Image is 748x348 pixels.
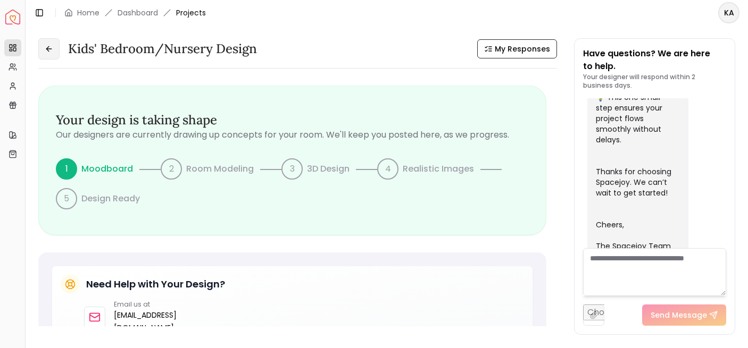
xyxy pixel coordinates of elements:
p: Our designers are currently drawing up concepts for your room. We'll keep you posted here, as we ... [56,129,529,141]
span: My Responses [495,44,550,54]
img: Spacejoy Logo [5,10,20,24]
div: 4 [377,158,398,180]
a: Dashboard [118,7,158,18]
a: Spacejoy [5,10,20,24]
p: Have questions? We are here to help. [583,47,727,73]
button: My Responses [477,39,557,58]
p: Moodboard [81,163,133,175]
p: Realistic Images [403,163,474,175]
h3: Your design is taking shape [56,112,529,129]
p: 3D Design [307,163,350,175]
a: Home [77,7,99,18]
span: Projects [176,7,206,18]
p: Design Ready [81,192,140,205]
div: 3 [281,158,303,180]
p: Email us at [114,300,181,309]
p: Room Modeling [186,163,254,175]
nav: breadcrumb [64,7,206,18]
button: KA [718,2,739,23]
div: 2 [161,158,182,180]
div: 5 [56,188,77,209]
h5: Need Help with Your Design? [86,277,225,292]
p: Your designer will respond within 2 business days. [583,73,727,90]
div: 1 [56,158,77,180]
h3: Kids' Bedroom/Nursery design [68,40,257,57]
span: KA [719,3,738,22]
a: [EMAIL_ADDRESS][DOMAIN_NAME] [114,309,181,334]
